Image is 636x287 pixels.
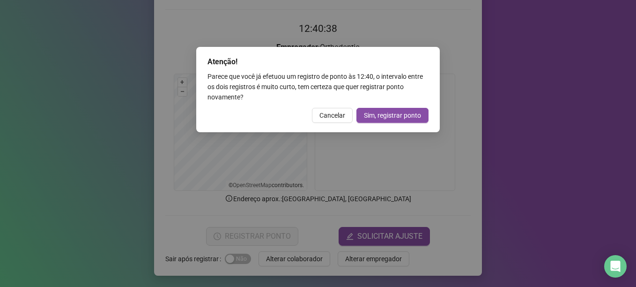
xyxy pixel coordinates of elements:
div: Atenção! [207,56,429,68]
span: Sim, registrar ponto [364,110,421,121]
div: Open Intercom Messenger [604,255,627,278]
button: Cancelar [312,108,353,123]
button: Sim, registrar ponto [356,108,429,123]
span: Cancelar [319,110,345,121]
div: Parece que você já efetuou um registro de ponto às 12:40 , o intervalo entre os dois registros é ... [207,71,429,102]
